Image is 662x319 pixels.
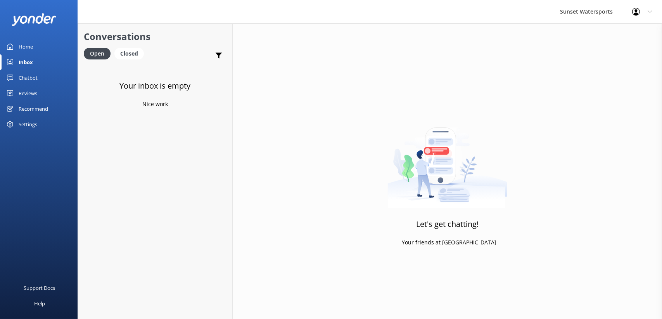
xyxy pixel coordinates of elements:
div: Open [84,48,111,59]
img: artwork of a man stealing a conversation from at giant smartphone [387,111,507,208]
div: Support Docs [24,280,55,296]
div: Help [34,296,45,311]
p: - Your friends at [GEOGRAPHIC_DATA] [398,238,496,247]
h3: Your inbox is empty [120,80,191,92]
h3: Let's get chatting! [416,218,479,230]
div: Home [19,39,33,54]
a: Open [84,49,114,58]
img: yonder-white-logo.png [12,13,56,26]
div: Settings [19,117,37,132]
h2: Conversations [84,29,226,44]
div: Reviews [19,85,37,101]
p: Nice work [142,100,168,108]
div: Chatbot [19,70,38,85]
div: Recommend [19,101,48,117]
div: Closed [114,48,144,59]
div: Inbox [19,54,33,70]
a: Closed [114,49,148,58]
